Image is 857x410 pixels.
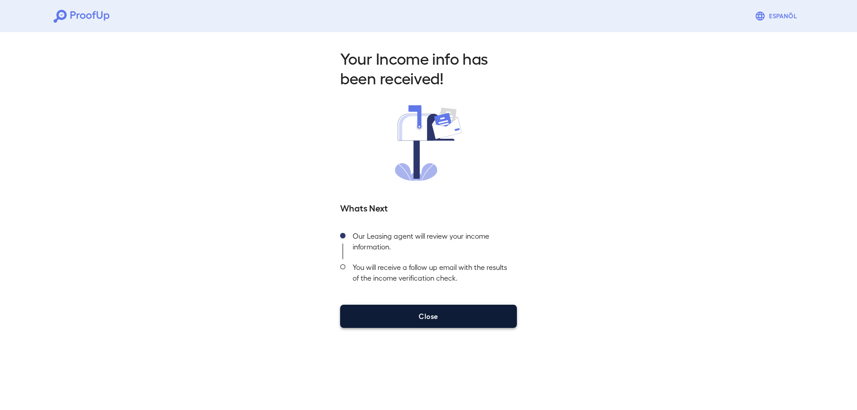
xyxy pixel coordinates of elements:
[751,7,803,25] button: Espanõl
[340,305,517,328] button: Close
[345,228,517,259] div: Our Leasing agent will review your income information.
[395,105,462,181] img: received.svg
[340,48,517,87] h2: Your Income info has been received!
[340,201,517,214] h5: Whats Next
[345,259,517,290] div: You will receive a follow up email with the results of the income verification check.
